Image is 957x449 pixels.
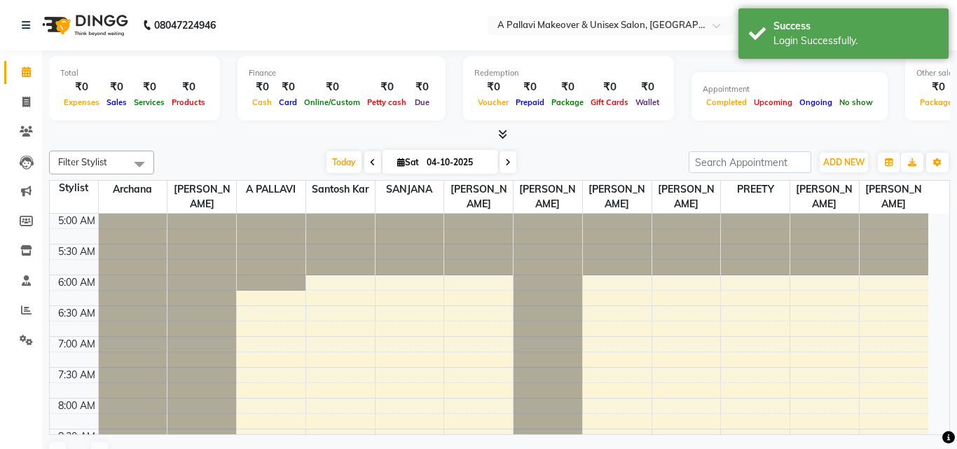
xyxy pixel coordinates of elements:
div: ₹0 [587,79,632,95]
span: Expenses [60,97,103,107]
input: Search Appointment [689,151,811,173]
span: Sales [103,97,130,107]
span: Filter Stylist [58,156,107,167]
span: No show [836,97,876,107]
span: Sat [394,157,422,167]
div: ₹0 [632,79,663,95]
span: Upcoming [750,97,796,107]
span: Products [168,97,209,107]
div: Finance [249,67,434,79]
span: [PERSON_NAME] [514,181,582,213]
div: ₹0 [103,79,130,95]
div: ₹0 [474,79,512,95]
span: santosh kar [306,181,375,198]
div: ₹0 [249,79,275,95]
span: [PERSON_NAME] [444,181,513,213]
div: 5:30 AM [55,244,98,259]
span: Petty cash [364,97,410,107]
div: Stylist [50,181,98,195]
span: [PERSON_NAME] [860,181,928,213]
div: Total [60,67,209,79]
b: 08047224946 [154,6,216,45]
span: Completed [703,97,750,107]
span: Services [130,97,168,107]
span: Due [411,97,433,107]
span: [PERSON_NAME] [167,181,236,213]
div: ₹0 [130,79,168,95]
div: Success [773,19,938,34]
div: 5:00 AM [55,214,98,228]
input: 2025-10-04 [422,152,493,173]
div: 7:00 AM [55,337,98,352]
div: Appointment [703,83,876,95]
div: ₹0 [301,79,364,95]
span: Card [275,97,301,107]
div: 8:00 AM [55,399,98,413]
span: Voucher [474,97,512,107]
span: ADD NEW [823,157,865,167]
div: Redemption [474,67,663,79]
span: Archana [99,181,167,198]
span: SANJANA [376,181,444,198]
span: Package [548,97,587,107]
button: ADD NEW [820,153,868,172]
span: Today [326,151,362,173]
span: Ongoing [796,97,836,107]
div: ₹0 [512,79,548,95]
div: 6:00 AM [55,275,98,290]
div: ₹0 [60,79,103,95]
span: Gift Cards [587,97,632,107]
span: Wallet [632,97,663,107]
span: Online/Custom [301,97,364,107]
div: ₹0 [275,79,301,95]
div: ₹0 [364,79,410,95]
div: ₹0 [410,79,434,95]
span: [PERSON_NAME] [583,181,652,213]
div: ₹0 [548,79,587,95]
span: Cash [249,97,275,107]
span: A PALLAVI [237,181,305,198]
div: 8:30 AM [55,429,98,444]
span: [PERSON_NAME] [652,181,721,213]
span: [PERSON_NAME] [790,181,859,213]
div: ₹0 [168,79,209,95]
div: 7:30 AM [55,368,98,382]
div: Login Successfully. [773,34,938,48]
div: 6:30 AM [55,306,98,321]
img: logo [36,6,132,45]
span: Prepaid [512,97,548,107]
span: PREETY [721,181,790,198]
